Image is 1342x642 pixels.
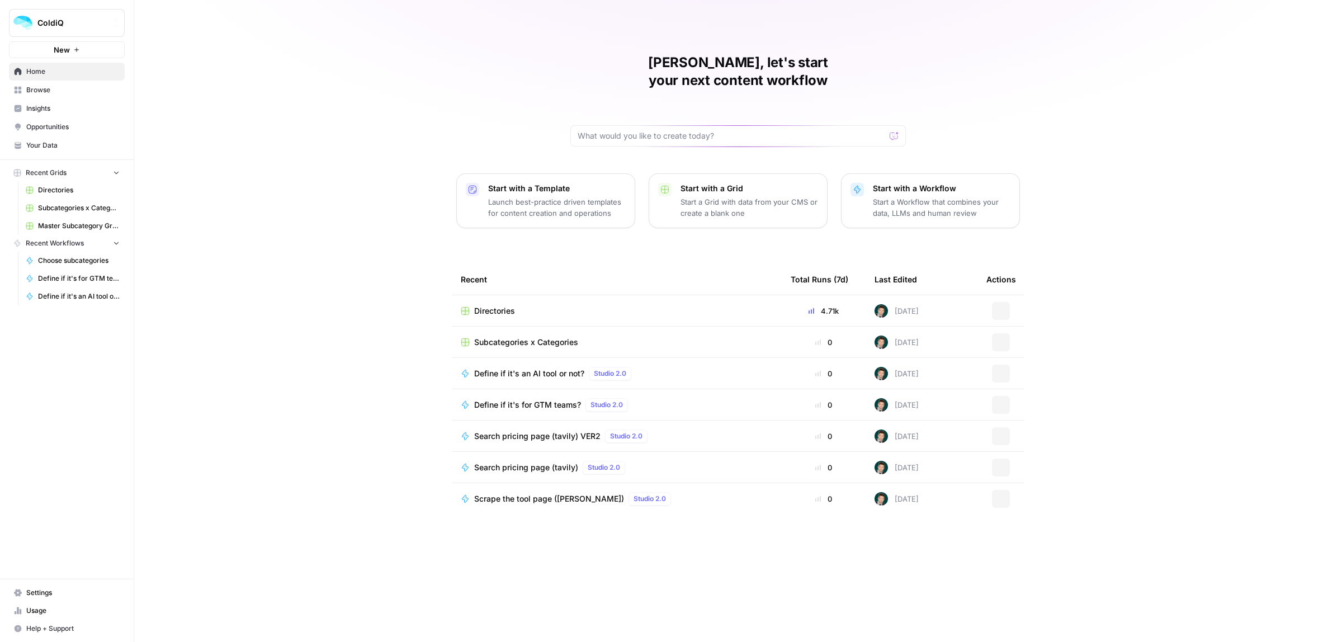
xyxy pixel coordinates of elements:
[791,305,857,317] div: 4.71k
[594,369,626,379] span: Studio 2.0
[26,103,120,114] span: Insights
[875,461,919,474] div: [DATE]
[791,431,857,442] div: 0
[38,185,120,195] span: Directories
[590,400,623,410] span: Studio 2.0
[873,183,1010,194] p: Start with a Workflow
[456,173,635,228] button: Start with a TemplateLaunch best-practice driven templates for content creation and operations
[474,431,601,442] span: Search pricing page (tavily) VER2
[588,462,620,473] span: Studio 2.0
[875,398,919,412] div: [DATE]
[461,305,773,317] a: Directories
[986,264,1016,295] div: Actions
[791,399,857,410] div: 0
[38,291,120,301] span: Define if it's an AI tool or not?
[26,85,120,95] span: Browse
[9,164,125,181] button: Recent Grids
[875,429,919,443] div: [DATE]
[9,584,125,602] a: Settings
[474,462,578,473] span: Search pricing page (tavily)
[488,196,626,219] p: Launch best-practice driven templates for content creation and operations
[21,270,125,287] a: Define if it's for GTM teams?
[9,63,125,81] a: Home
[873,196,1010,219] p: Start a Workflow that combines your data, LLMs and human review
[875,304,919,318] div: [DATE]
[9,136,125,154] a: Your Data
[875,367,919,380] div: [DATE]
[875,336,919,349] div: [DATE]
[9,118,125,136] a: Opportunities
[875,492,888,506] img: 992gdyty1pe6t0j61jgrcag3mgyd
[54,44,70,55] span: New
[461,461,773,474] a: Search pricing page (tavily)Studio 2.0
[21,287,125,305] a: Define if it's an AI tool or not?
[13,13,33,33] img: ColdiQ Logo
[26,624,120,634] span: Help + Support
[461,264,773,295] div: Recent
[875,492,919,506] div: [DATE]
[9,602,125,620] a: Usage
[26,168,67,178] span: Recent Grids
[875,336,888,349] img: 992gdyty1pe6t0j61jgrcag3mgyd
[681,196,818,219] p: Start a Grid with data from your CMS or create a blank one
[9,235,125,252] button: Recent Workflows
[578,130,885,141] input: What would you like to create today?
[610,431,642,441] span: Studio 2.0
[875,264,917,295] div: Last Edited
[21,199,125,217] a: Subcategories x Categories
[26,606,120,616] span: Usage
[634,494,666,504] span: Studio 2.0
[875,461,888,474] img: 992gdyty1pe6t0j61jgrcag3mgyd
[570,54,906,89] h1: [PERSON_NAME], let's start your next content workflow
[26,588,120,598] span: Settings
[474,399,581,410] span: Define if it's for GTM teams?
[461,398,773,412] a: Define if it's for GTM teams?Studio 2.0
[9,9,125,37] button: Workspace: ColdiQ
[474,337,578,348] span: Subcategories x Categories
[26,140,120,150] span: Your Data
[38,256,120,266] span: Choose subcategories
[38,203,120,213] span: Subcategories x Categories
[681,183,818,194] p: Start with a Grid
[9,100,125,117] a: Insights
[875,398,888,412] img: 992gdyty1pe6t0j61jgrcag3mgyd
[841,173,1020,228] button: Start with a WorkflowStart a Workflow that combines your data, LLMs and human review
[461,429,773,443] a: Search pricing page (tavily) VER2Studio 2.0
[461,492,773,506] a: Scrape the tool page ([PERSON_NAME])Studio 2.0
[649,173,828,228] button: Start with a GridStart a Grid with data from your CMS or create a blank one
[37,17,105,29] span: ColdiQ
[9,620,125,638] button: Help + Support
[461,367,773,380] a: Define if it's an AI tool or not?Studio 2.0
[488,183,626,194] p: Start with a Template
[791,264,848,295] div: Total Runs (7d)
[474,493,624,504] span: Scrape the tool page ([PERSON_NAME])
[26,122,120,132] span: Opportunities
[875,429,888,443] img: 992gdyty1pe6t0j61jgrcag3mgyd
[474,368,584,379] span: Define if it's an AI tool or not?
[461,337,773,348] a: Subcategories x Categories
[38,273,120,284] span: Define if it's for GTM teams?
[21,252,125,270] a: Choose subcategories
[26,67,120,77] span: Home
[791,462,857,473] div: 0
[875,367,888,380] img: 992gdyty1pe6t0j61jgrcag3mgyd
[38,221,120,231] span: Master Subcategory Grid View (1).csv
[21,181,125,199] a: Directories
[26,238,84,248] span: Recent Workflows
[791,368,857,379] div: 0
[9,41,125,58] button: New
[791,337,857,348] div: 0
[9,81,125,99] a: Browse
[21,217,125,235] a: Master Subcategory Grid View (1).csv
[474,305,515,317] span: Directories
[875,304,888,318] img: 992gdyty1pe6t0j61jgrcag3mgyd
[791,493,857,504] div: 0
